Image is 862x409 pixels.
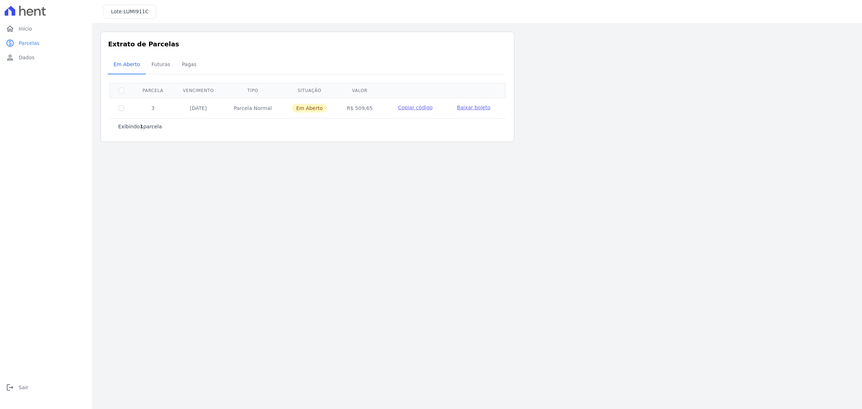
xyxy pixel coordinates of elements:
[457,104,490,111] a: Baixar boleto
[337,83,382,98] th: Valor
[224,98,282,118] td: Parcela Normal
[292,104,327,112] span: Em Aberto
[108,56,146,74] a: Em Aberto
[457,105,490,110] span: Baixar boleto
[118,123,162,130] p: Exibindo parcela
[111,8,149,15] h3: Lote:
[176,56,202,74] a: Pagas
[6,39,14,47] i: paid
[6,383,14,392] i: logout
[391,104,440,111] button: Copiar código
[177,57,201,72] span: Pagas
[19,384,28,391] span: Sair
[3,50,89,65] a: personDados
[3,380,89,395] a: logoutSair
[398,105,432,110] span: Copiar código
[173,98,224,118] td: [DATE]
[19,54,34,61] span: Dados
[3,36,89,50] a: paidParcelas
[147,57,175,72] span: Futuras
[6,24,14,33] i: home
[6,53,14,62] i: person
[109,57,144,72] span: Em Aberto
[19,40,40,47] span: Parcelas
[224,83,282,98] th: Tipo
[124,9,149,14] span: LUMI911C
[140,124,143,129] b: 1
[133,98,173,118] td: 3
[19,25,32,32] span: Início
[337,98,382,118] td: R$ 509,65
[146,56,176,74] a: Futuras
[282,83,337,98] th: Situação
[133,83,173,98] th: Parcela
[173,83,224,98] th: Vencimento
[3,22,89,36] a: homeInício
[108,39,507,49] h3: Extrato de Parcelas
